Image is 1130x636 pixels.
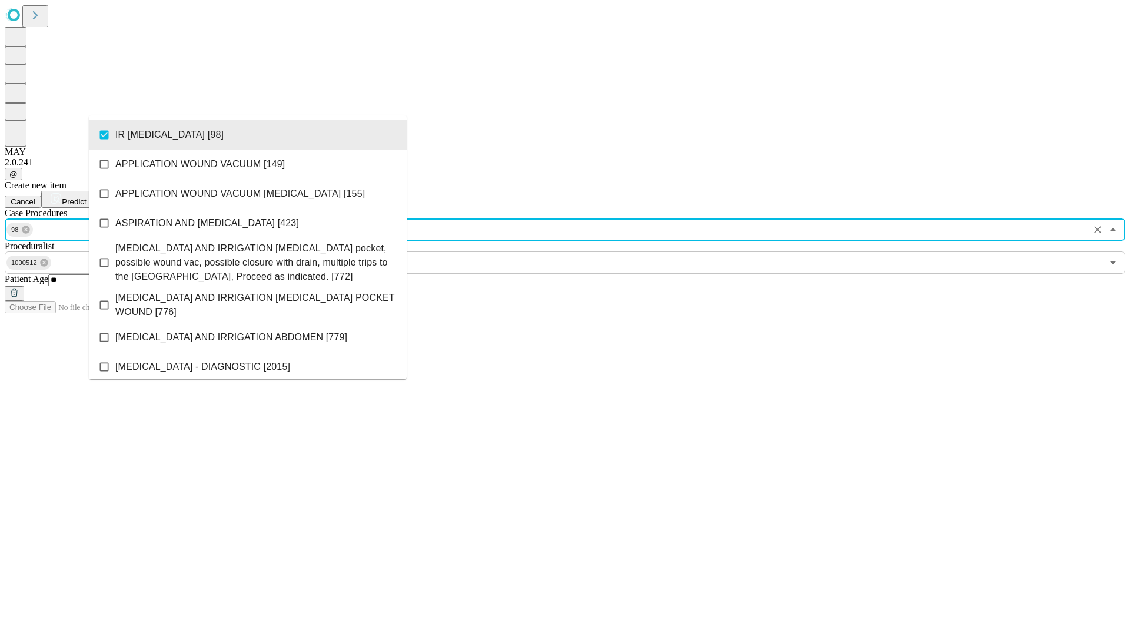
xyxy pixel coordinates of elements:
[6,223,24,237] span: 98
[11,197,35,206] span: Cancel
[62,197,86,206] span: Predict
[5,157,1125,168] div: 2.0.241
[41,191,95,208] button: Predict
[5,274,48,284] span: Patient Age
[115,360,290,374] span: [MEDICAL_DATA] - DIAGNOSTIC [2015]
[5,241,54,251] span: Proceduralist
[5,196,41,208] button: Cancel
[9,170,18,178] span: @
[115,187,365,201] span: APPLICATION WOUND VACUUM [MEDICAL_DATA] [155]
[115,291,397,319] span: [MEDICAL_DATA] AND IRRIGATION [MEDICAL_DATA] POCKET WOUND [776]
[5,180,67,190] span: Create new item
[115,157,285,171] span: APPLICATION WOUND VACUUM [149]
[115,128,224,142] span: IR [MEDICAL_DATA] [98]
[5,147,1125,157] div: MAY
[6,223,33,237] div: 98
[1089,221,1106,238] button: Clear
[5,208,67,218] span: Scheduled Procedure
[115,216,299,230] span: ASPIRATION AND [MEDICAL_DATA] [423]
[6,256,51,270] div: 1000512
[5,168,22,180] button: @
[6,256,42,270] span: 1000512
[115,330,347,344] span: [MEDICAL_DATA] AND IRRIGATION ABDOMEN [779]
[1105,221,1121,238] button: Close
[1105,254,1121,271] button: Open
[115,241,397,284] span: [MEDICAL_DATA] AND IRRIGATION [MEDICAL_DATA] pocket, possible wound vac, possible closure with dr...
